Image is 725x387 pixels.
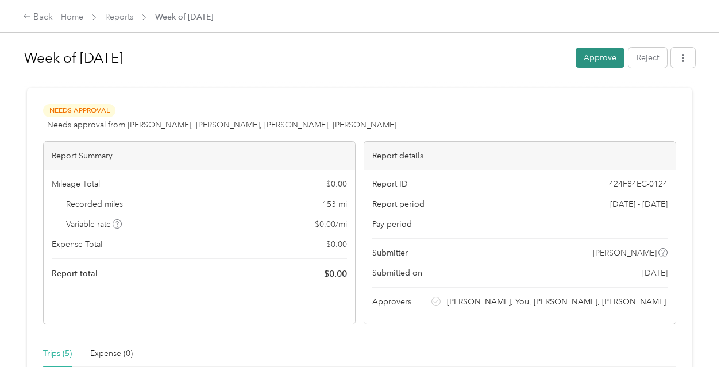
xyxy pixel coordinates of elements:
span: Recorded miles [66,198,123,210]
div: Report details [364,142,676,170]
button: Reject [628,48,667,68]
span: Week of [DATE] [155,11,213,23]
button: Approve [576,48,624,68]
span: 424F84EC-0124 [609,178,668,190]
span: $ 0.00 / mi [315,218,347,230]
span: Approvers [372,296,411,308]
a: Home [61,12,83,22]
h1: Week of August 18 2025 [24,44,568,72]
div: Report Summary [44,142,355,170]
span: Pay period [372,218,412,230]
span: 153 mi [322,198,347,210]
div: Trips (5) [43,347,72,360]
a: Reports [105,12,133,22]
span: $ 0.00 [326,178,347,190]
iframe: Everlance-gr Chat Button Frame [661,323,725,387]
span: [DATE] [642,267,668,279]
span: $ 0.00 [326,238,347,250]
span: Report total [52,268,98,280]
span: [PERSON_NAME], You, [PERSON_NAME], [PERSON_NAME] [447,296,666,308]
span: $ 0.00 [324,267,347,281]
div: Back [23,10,53,24]
span: Variable rate [66,218,122,230]
span: Report period [372,198,425,210]
div: Expense (0) [90,347,133,360]
span: Needs Approval [43,104,115,117]
span: [PERSON_NAME] [593,247,657,259]
span: Report ID [372,178,408,190]
span: Submitted on [372,267,422,279]
span: [DATE] - [DATE] [610,198,668,210]
span: Needs approval from [PERSON_NAME], [PERSON_NAME], [PERSON_NAME], [PERSON_NAME] [47,119,396,131]
span: Submitter [372,247,408,259]
span: Expense Total [52,238,102,250]
span: Mileage Total [52,178,100,190]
